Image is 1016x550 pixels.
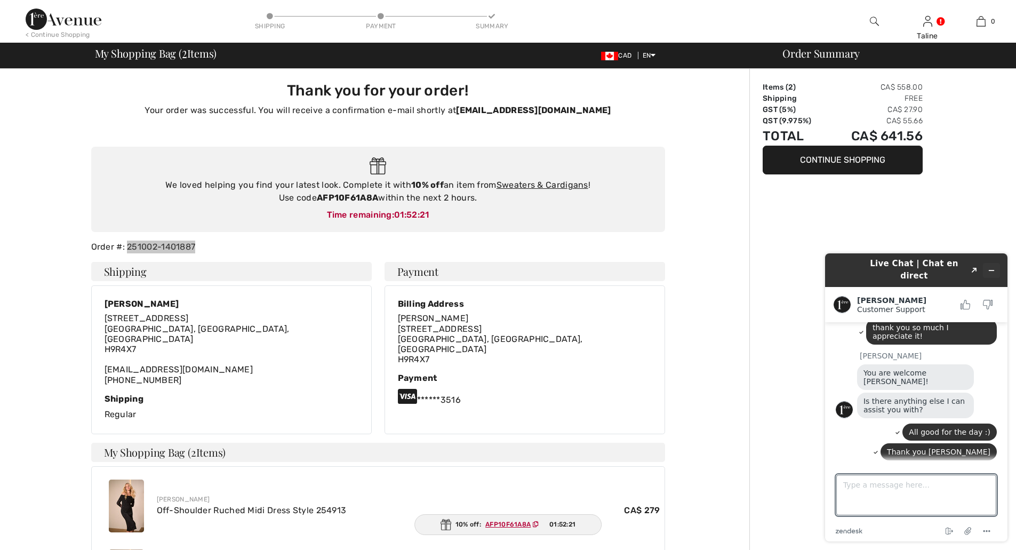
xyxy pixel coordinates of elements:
a: 0 [955,15,1007,28]
div: Order Summary [770,48,1010,59]
div: Billing Address [398,299,652,309]
td: Shipping [763,93,828,104]
img: Canadian Dollar [601,52,618,60]
span: 2 [191,445,196,459]
span: CA$ 279 [624,504,660,517]
td: CA$ 27.90 [828,104,923,115]
div: Summary [476,21,508,31]
iframe: Find more information here [817,245,1016,550]
strong: AFP10F61A8A [317,193,378,203]
td: Items ( ) [763,82,828,93]
span: My Shopping Bag ( Items) [95,48,217,59]
span: [STREET_ADDRESS] [GEOGRAPHIC_DATA], [GEOGRAPHIC_DATA], [GEOGRAPHIC_DATA] H9R4X7 [105,313,290,354]
img: 1ère Avenue [26,9,101,30]
p: Your order was successful. You will receive a confirmation e-mail shortly at [98,104,659,117]
div: Taline [901,30,954,42]
div: Shipping [105,394,358,404]
h3: Thank you for your order! [98,82,659,100]
a: Sweaters & Cardigans [497,180,588,190]
img: My Info [923,15,932,28]
div: [PERSON_NAME] [105,299,358,309]
span: 2 [788,83,793,92]
td: QST (9.975%) [763,115,828,126]
div: < Continue Shopping [26,30,90,39]
span: CAD [601,52,636,59]
img: Gift.svg [370,157,386,175]
div: Payment [398,373,652,383]
div: Shipping [254,21,286,31]
a: Off-Shoulder Ruched Midi Dress Style 254913 [157,505,347,515]
ins: AFP10F61A8A [485,521,531,528]
span: 2 [182,45,187,59]
td: CA$ 55.66 [828,115,923,126]
img: Off-Shoulder Ruched Midi Dress Style 254913 [109,480,144,532]
span: EN [643,52,656,59]
td: Total [763,126,828,146]
span: [STREET_ADDRESS] [GEOGRAPHIC_DATA], [GEOGRAPHIC_DATA], [GEOGRAPHIC_DATA] H9R4X7 [398,324,583,365]
span: [PERSON_NAME] [398,313,469,323]
strong: [EMAIL_ADDRESS][DOMAIN_NAME] [456,105,611,115]
div: [PERSON_NAME] [157,495,660,504]
strong: 10% off [411,180,444,190]
div: Order #: 251002-1401887 [85,241,671,253]
img: Gift.svg [441,519,451,530]
div: Regular [105,394,358,421]
td: Free [828,93,923,104]
span: 0 [991,17,995,26]
td: GST (5%) [763,104,828,115]
h4: My Shopping Bag ( Items) [91,443,665,462]
div: We loved helping you find your latest look. Complete it with an item from ! Use code within the n... [102,179,654,204]
td: CA$ 641.56 [828,126,923,146]
img: search the website [870,15,879,28]
td: CA$ 558.00 [828,82,923,93]
div: [EMAIL_ADDRESS][DOMAIN_NAME] [PHONE_NUMBER] [105,313,358,385]
h4: Payment [385,262,665,281]
h4: Shipping [91,262,372,281]
div: Time remaining: [102,209,654,221]
span: Chat [23,7,45,17]
div: Payment [365,21,397,31]
a: Sign In [923,16,932,26]
img: My Bag [977,15,986,28]
span: 01:52:21 [394,210,429,220]
div: 10% off: [414,514,602,535]
button: Continue Shopping [763,146,923,174]
span: 01:52:21 [549,520,575,529]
